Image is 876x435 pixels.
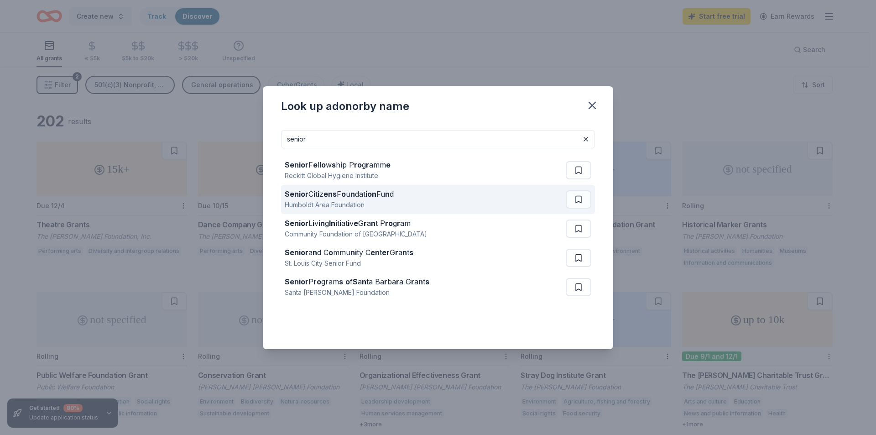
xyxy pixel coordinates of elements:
strong: i [313,189,315,199]
div: Community Foundation of [GEOGRAPHIC_DATA] [285,229,427,240]
strong: r [325,277,328,286]
strong: Senior [285,189,308,199]
strong: r [395,248,398,257]
strong: s [339,277,343,286]
strong: s [332,160,336,169]
strong: r [396,277,399,286]
strong: i [318,189,319,199]
input: Search [281,130,595,148]
strong: Senior [285,160,308,169]
strong: i [348,219,349,228]
strong: n [402,248,407,257]
div: Santa [PERSON_NAME] Foundation [285,287,429,298]
div: Humboldt Area Foundation [285,199,394,210]
strong: n [385,189,390,199]
strong: S [353,277,358,286]
strong: r [411,277,414,286]
strong: ni [350,248,357,257]
strong: n [371,219,375,228]
strong: o [341,189,346,199]
strong: ro [385,219,393,228]
strong: r [384,277,387,286]
strong: ion [365,189,376,199]
strong: o [345,277,350,286]
strong: e [354,219,358,228]
strong: Ini [329,219,337,228]
strong: r [397,219,400,228]
strong: ro [354,160,362,169]
div: L v g t at v G a t P g am [285,218,427,229]
div: P g am f a ta Ba ba a G a t [285,276,429,287]
strong: o [328,248,333,257]
strong: n [350,189,355,199]
strong: r [364,219,367,228]
div: Look up a donor by name [281,99,409,114]
strong: i [339,219,341,228]
div: Reckitt Global Hygiene Institute [285,170,391,181]
strong: s [425,277,429,286]
strong: ens [323,189,337,199]
strong: n [313,248,317,257]
div: a d C mmu ty C t G a t [285,247,413,258]
strong: er [382,248,390,257]
strong: e [313,160,318,169]
div: C t z F u dat Fu d [285,189,394,199]
strong: i [340,160,342,169]
strong: n [418,277,423,286]
div: St. Louis City Senior Fund [285,258,413,269]
strong: e [386,160,391,169]
strong: n [362,277,366,286]
strong: o [321,160,326,169]
strong: Senior [285,248,308,257]
div: F ll w h p P g amm [285,159,391,170]
strong: Senior [285,277,308,286]
strong: s [409,248,413,257]
strong: r [366,160,369,169]
strong: ro [313,277,321,286]
strong: in [318,219,325,228]
strong: en [370,248,380,257]
strong: i [313,219,314,228]
strong: Senior [285,219,308,228]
